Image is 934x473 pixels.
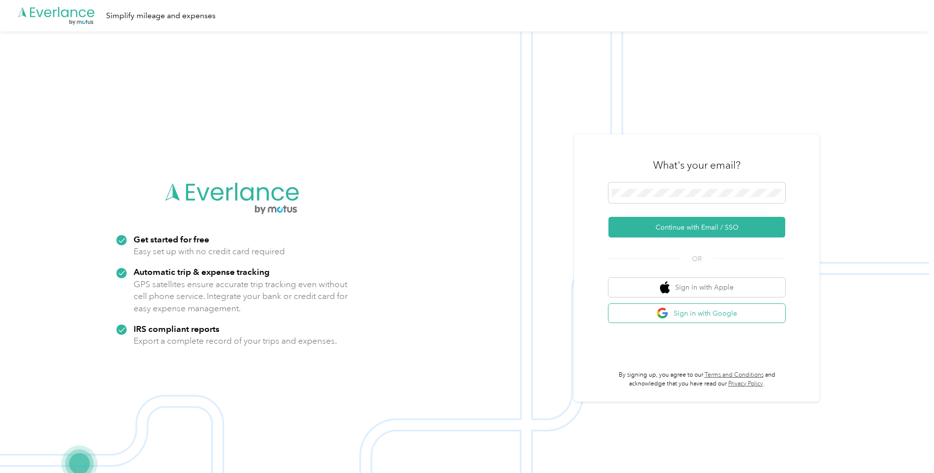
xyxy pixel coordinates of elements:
[134,324,220,334] strong: IRS compliant reports
[657,307,669,320] img: google logo
[134,234,209,244] strong: Get started for free
[608,304,785,323] button: google logoSign in with Google
[660,281,670,294] img: apple logo
[134,335,337,347] p: Export a complete record of your trips and expenses.
[608,278,785,297] button: apple logoSign in with Apple
[705,371,764,379] a: Terms and Conditions
[608,217,785,237] button: Continue with Email / SSO
[134,278,348,315] p: GPS satellites ensure accurate trip tracking even without cell phone service. Integrate your bank...
[728,380,763,387] a: Privacy Policy
[680,254,714,264] span: OR
[608,371,785,388] p: By signing up, you agree to our and acknowledge that you have read our .
[106,10,216,22] div: Simplify mileage and expenses
[134,266,270,277] strong: Automatic trip & expense tracking
[653,158,741,172] h3: What's your email?
[134,245,285,258] p: Easy set up with no credit card required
